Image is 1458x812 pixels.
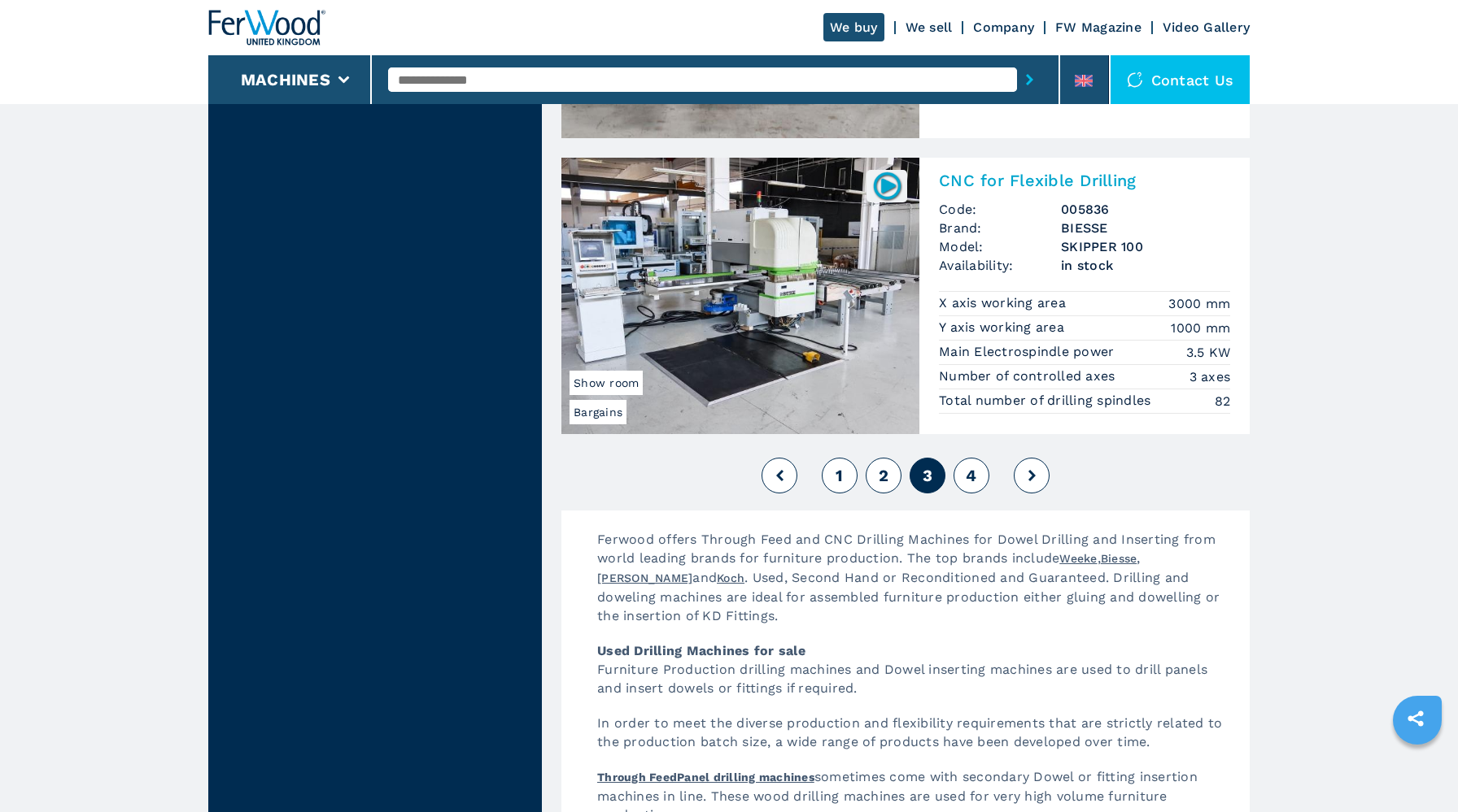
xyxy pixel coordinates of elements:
a: CNC for Flexible Drilling BIESSE SKIPPER 100BargainsShow room005836CNC for Flexible DrillingCode:... [561,158,1250,434]
p: In order to meet the diverse production and flexibility requirements that are strictly related to... [581,714,1250,767]
img: 005836 [871,170,903,202]
a: Through Feed [597,771,677,784]
span: 1 [836,466,843,485]
a: FW Magazine [1055,20,1142,35]
span: 3 [923,466,932,485]
h3: SKIPPER 100 [1061,237,1230,256]
a: Koch [717,571,744,584]
p: Furniture Production drilling machines and Dowel inserting machines are used to drill panels and ... [581,641,1250,714]
button: submit-button [1017,61,1042,98]
span: 2 [879,466,888,485]
button: 2 [866,458,901,493]
h3: BIESSE [1061,219,1230,237]
img: CNC for Flexible Drilling BIESSE SKIPPER 100 [561,158,919,434]
span: Brand: [939,219,1061,237]
span: Code: [939,200,1061,219]
a: Weeke [1059,552,1097,565]
strong: Used Drilling Machines for sale [597,643,805,658]
h2: CNC for Flexible Drilling [939,171,1230,190]
a: Biesse [1101,552,1137,565]
a: We buy [823,13,884,41]
img: Ferwood [208,10,325,46]
a: Panel drilling machines [677,771,814,784]
em: 3 axes [1190,367,1231,386]
a: sharethis [1395,698,1436,739]
span: 4 [966,466,976,485]
p: Y axis working area [939,319,1068,337]
span: Show room [570,371,643,395]
p: Total number of drilling spindles [939,392,1155,410]
em: 82 [1215,392,1231,410]
em: 3000 mm [1168,294,1230,313]
p: Number of controlled axes [939,367,1120,385]
a: [PERSON_NAME] [597,571,692,584]
button: 4 [954,458,989,493]
em: 1000 mm [1171,319,1230,337]
p: Main Electrospindle power [939,343,1119,361]
span: Model: [939,237,1061,256]
p: X axis working area [939,294,1070,312]
button: 1 [822,458,858,493]
iframe: Chat [1389,739,1446,800]
div: Contact us [1111,55,1251,104]
span: Bargains [570,400,626,424]
button: 3 [910,458,945,493]
button: Machines [241,70,330,89]
a: Video Gallery [1163,20,1250,35]
span: in stock [1061,256,1230,275]
p: Ferwood offers Through Feed and CNC Drilling Machines for Dowel Drilling and Inserting from world... [581,530,1250,641]
a: We sell [906,20,953,35]
span: Availability: [939,256,1061,275]
img: Contact us [1127,72,1143,88]
em: 3.5 KW [1186,343,1231,362]
h3: 005836 [1061,200,1230,219]
a: Company [973,20,1034,35]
